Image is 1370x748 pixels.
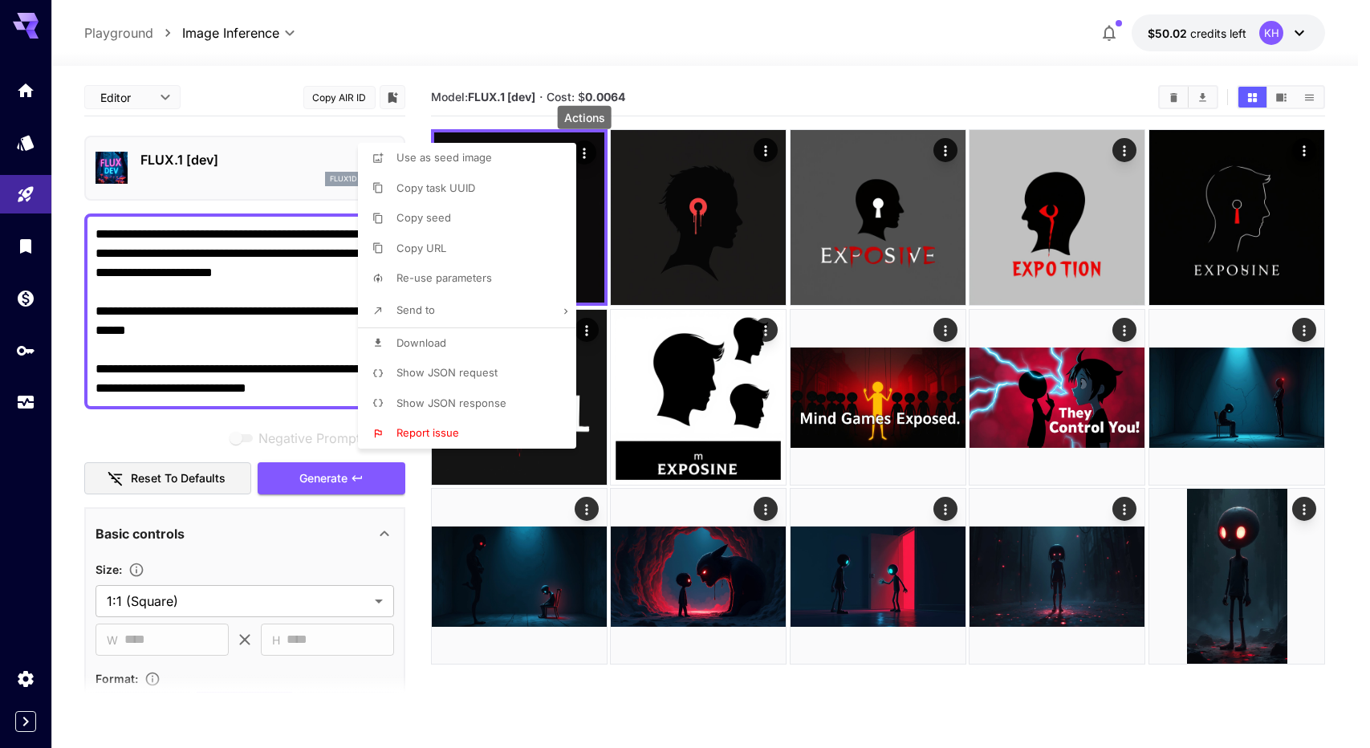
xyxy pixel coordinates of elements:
[558,106,612,129] div: Actions
[396,336,446,349] span: Download
[396,211,451,224] span: Copy seed
[396,303,435,316] span: Send to
[396,366,498,379] span: Show JSON request
[396,396,506,409] span: Show JSON response
[396,151,492,164] span: Use as seed image
[396,271,492,284] span: Re-use parameters
[396,426,459,439] span: Report issue
[396,242,446,254] span: Copy URL
[396,181,475,194] span: Copy task UUID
